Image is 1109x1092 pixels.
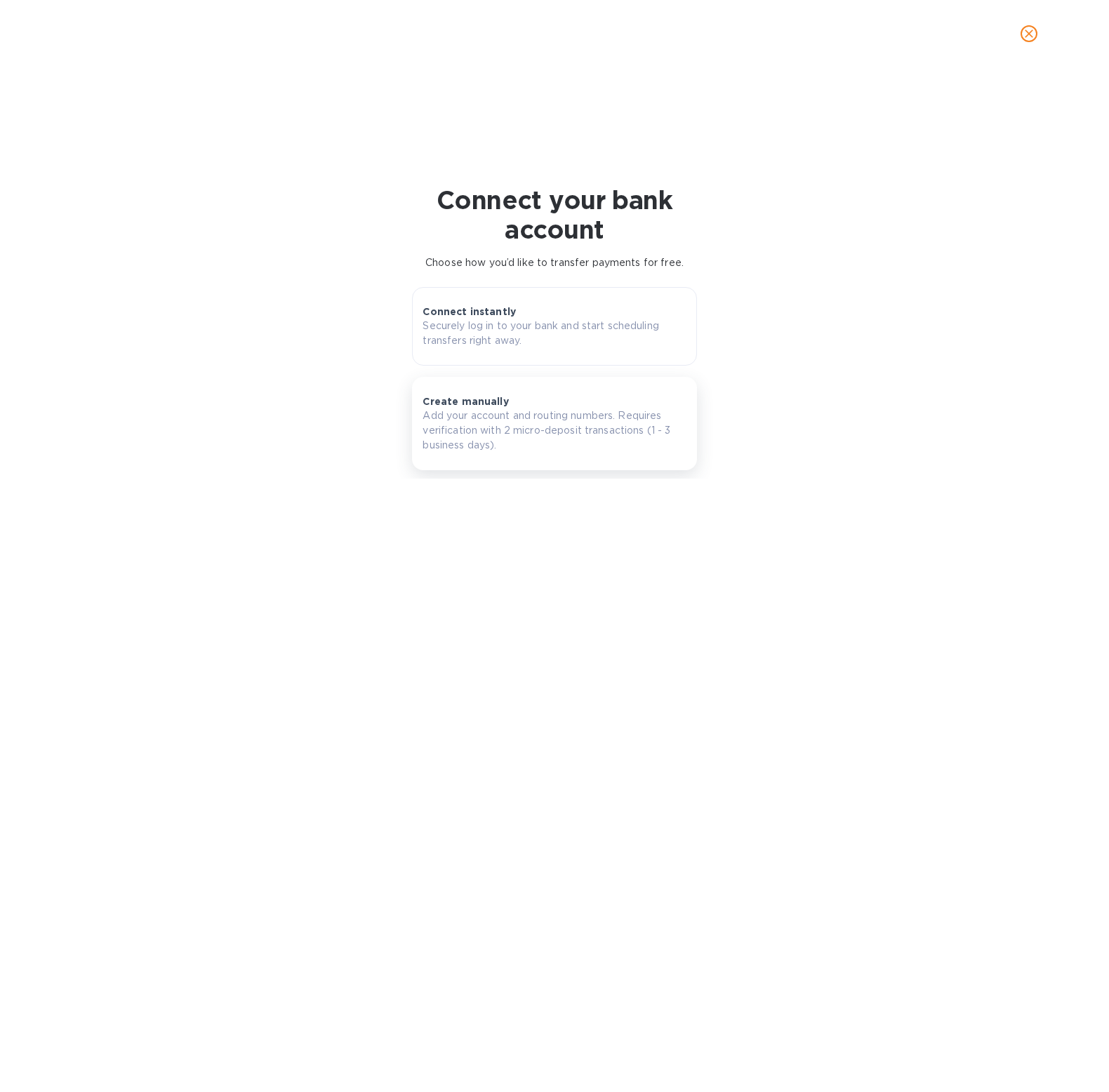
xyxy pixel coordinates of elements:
[412,185,696,244] h1: Connect your bank account
[423,305,516,319] p: Connect instantly
[423,394,508,408] p: Create manually
[425,255,684,270] p: Choose how you’d like to transfer payments for free.
[423,319,686,348] p: Securely log in to your bank and start scheduling transfers right away.
[412,287,696,366] button: Connect instantlySecurely log in to your bank and start scheduling transfers right away.
[423,408,686,453] p: Add your account and routing numbers. Requires verification with 2 micro-deposit transactions (1 ...
[412,377,696,470] button: Create manuallyAdd your account and routing numbers. Requires verification with 2 micro-deposit t...
[1012,17,1046,51] button: close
